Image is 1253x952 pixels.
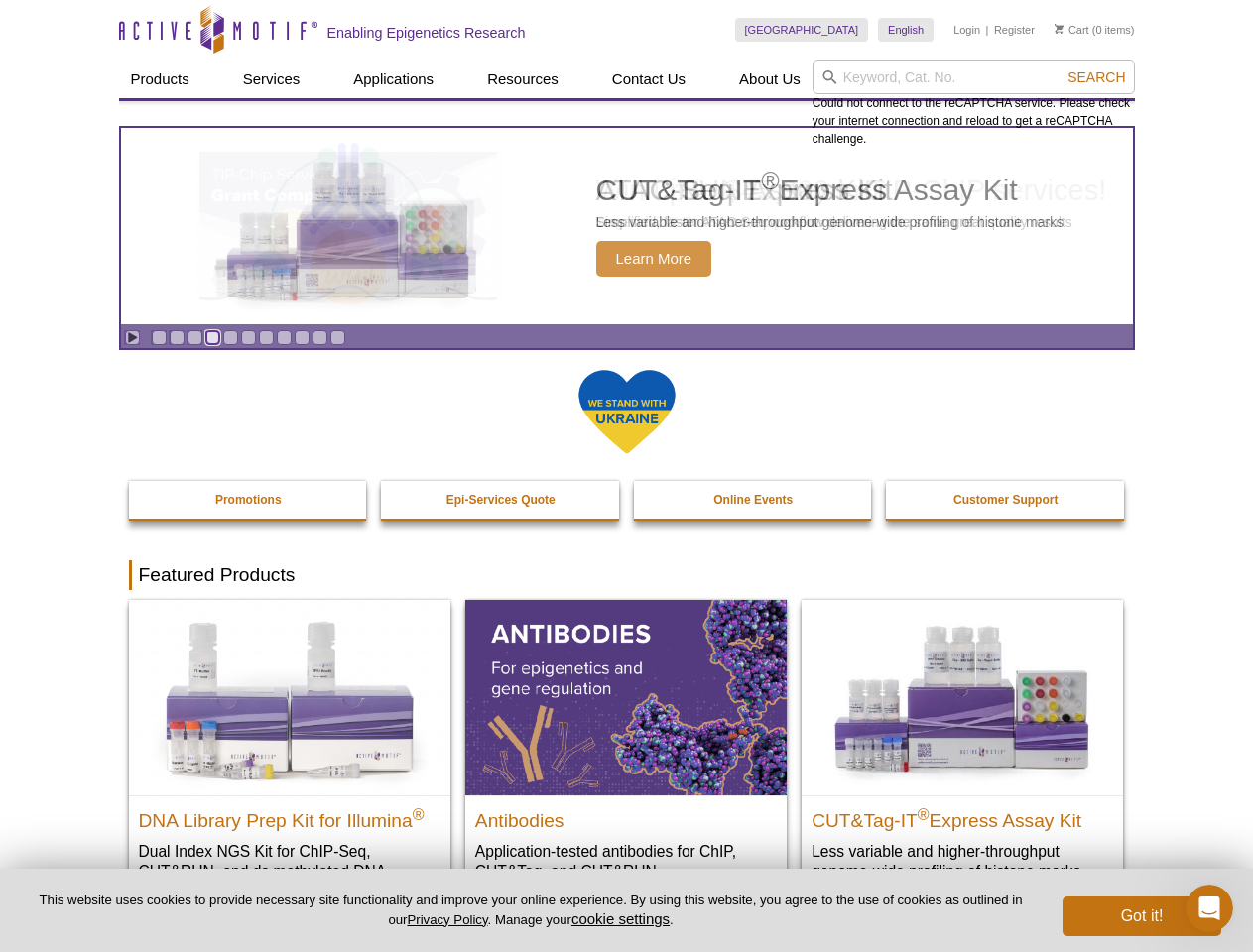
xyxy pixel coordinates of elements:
[295,330,310,345] a: Go to slide 9
[465,600,787,794] img: All Antibodies
[1055,23,1089,37] a: Cart
[119,60,201,98] a: Products
[886,481,1126,519] a: Customer Support
[571,910,670,927] button: cookie settings
[152,330,167,345] a: Go to slide 1
[1055,24,1064,34] img: Your Cart
[1063,896,1221,936] button: Got it!
[129,560,1125,590] h2: Featured Products
[577,368,677,456] img: We Stand With Ukraine
[802,600,1123,900] a: CUT&Tag-IT® Express Assay Kit CUT&Tag-IT®Express Assay Kit Less variable and higher-throughput ge...
[241,330,256,345] a: Go to slide 6
[878,18,934,42] a: English
[313,330,327,345] a: Go to slide 10
[413,805,425,822] sup: ®
[1055,18,1135,42] li: (0 items)
[475,60,570,98] a: Resources
[407,912,487,927] a: Privacy Policy
[327,24,526,42] h2: Enabling Epigenetics Research
[215,493,282,507] strong: Promotions
[341,60,445,98] a: Applications
[129,481,369,519] a: Promotions
[231,60,313,98] a: Services
[381,481,621,519] a: Epi-Services Quote
[125,330,140,345] a: Toggle autoplay
[812,841,1113,882] p: Less variable and higher-throughput genome-wide profiling of histone marks​.
[813,60,1135,148] div: Could not connect to the reCAPTCHA service. Please check your internet connection and reload to g...
[188,330,202,345] a: Go to slide 3
[713,493,793,507] strong: Online Events
[813,60,1135,94] input: Keyword, Cat. No.
[139,801,440,831] h2: DNA Library Prep Kit for Illumina
[475,841,777,882] p: Application-tested antibodies for ChIP, CUT&Tag, and CUT&RUN.
[223,330,238,345] a: Go to slide 5
[735,18,869,42] a: [GEOGRAPHIC_DATA]
[1186,885,1233,932] iframe: Intercom live chat
[475,801,777,831] h2: Antibodies
[986,18,989,42] li: |
[953,493,1058,507] strong: Customer Support
[1067,69,1125,85] span: Search
[129,600,450,920] a: DNA Library Prep Kit for Illumina DNA Library Prep Kit for Illumina® Dual Index NGS Kit for ChIP-...
[330,330,345,345] a: Go to slide 11
[812,801,1113,831] h2: CUT&Tag-IT Express Assay Kit
[727,60,813,98] a: About Us
[129,600,450,794] img: DNA Library Prep Kit for Illumina
[277,330,292,345] a: Go to slide 8
[465,600,787,900] a: All Antibodies Antibodies Application-tested antibodies for ChIP, CUT&Tag, and CUT&RUN.
[802,600,1123,794] img: CUT&Tag-IT® Express Assay Kit
[918,805,930,822] sup: ®
[1062,68,1131,86] button: Search
[634,481,874,519] a: Online Events
[32,892,1030,929] p: This website uses cookies to provide necessary site functionality and improve your online experie...
[259,330,274,345] a: Go to slide 7
[139,841,440,901] p: Dual Index NGS Kit for ChIP-Seq, CUT&RUN, and ds methylated DNA assays.
[205,330,220,345] a: Go to slide 4
[994,23,1035,37] a: Register
[953,23,980,37] a: Login
[446,493,556,507] strong: Epi-Services Quote
[170,330,185,345] a: Go to slide 2
[600,60,697,98] a: Contact Us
